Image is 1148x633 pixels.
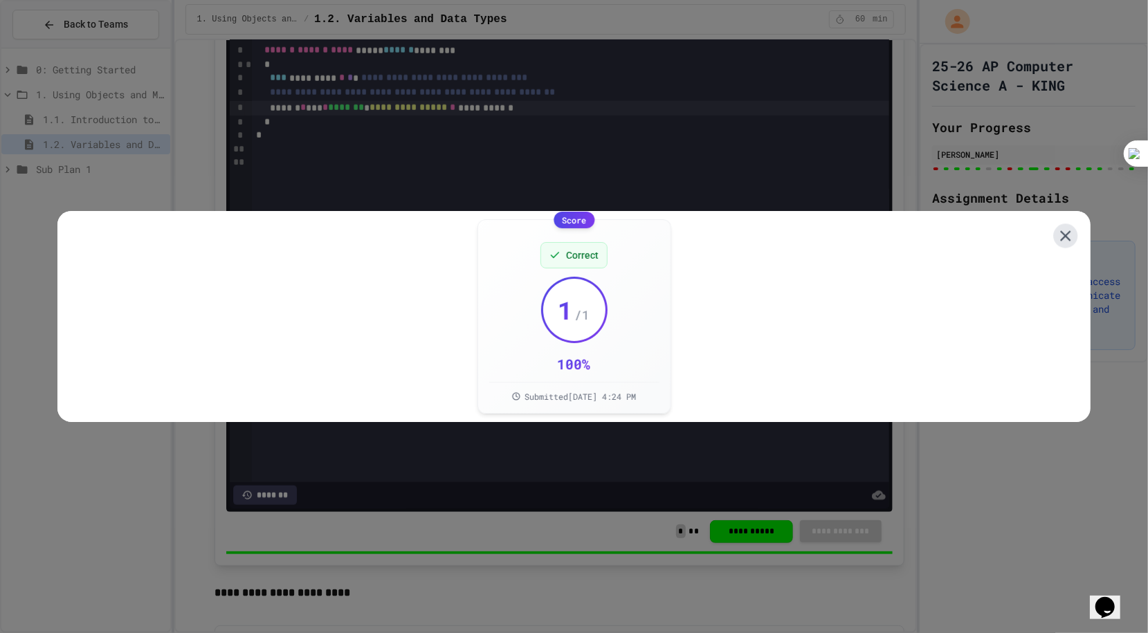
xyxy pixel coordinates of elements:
span: Submitted [DATE] 4:24 PM [525,391,636,402]
iframe: chat widget [1090,578,1134,619]
span: 1 [558,296,574,324]
div: 100 % [558,354,591,374]
span: Correct [566,248,599,262]
span: / 1 [575,305,590,324]
div: Score [554,212,594,228]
